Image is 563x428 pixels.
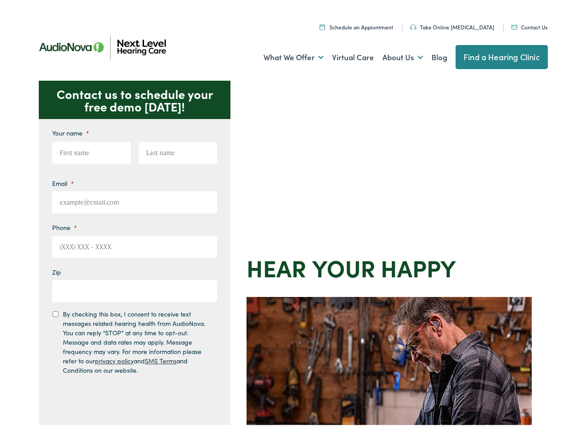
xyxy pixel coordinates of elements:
input: Last name [139,139,218,161]
strong: your Happy [312,248,456,281]
a: Virtual Care [332,38,374,71]
img: An icon symbolizing headphones, colored in teal, suggests audio-related services or features. [410,22,416,27]
label: By checking this box, I consent to receive text messages related hearing health from AudioNova. Y... [63,307,209,372]
a: SMS Terms [145,354,177,362]
img: Calendar icon representing the ability to schedule a hearing test or hearing aid appointment at N... [320,21,325,27]
a: What We Offer [263,38,324,71]
input: (XXX) XXX - XXXX [52,233,217,255]
p: Contact us to schedule your free demo [DATE]! [39,78,230,116]
label: Zip [52,265,61,273]
a: Schedule an Appiontment [320,21,393,28]
input: First name [52,139,131,161]
input: example@email.com [52,189,217,211]
a: Take Online [MEDICAL_DATA] [410,21,494,28]
strong: Hear [247,248,306,281]
a: Blog [431,38,447,71]
label: Your name [52,126,89,134]
img: An icon representing mail communication is presented in a unique teal color. [511,22,518,27]
a: Contact Us [511,21,547,28]
label: Email [52,177,74,185]
a: privacy policy [95,354,134,362]
label: Phone [52,221,77,229]
a: About Us [382,38,423,71]
a: Find a Hearing Clinic [456,42,548,66]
